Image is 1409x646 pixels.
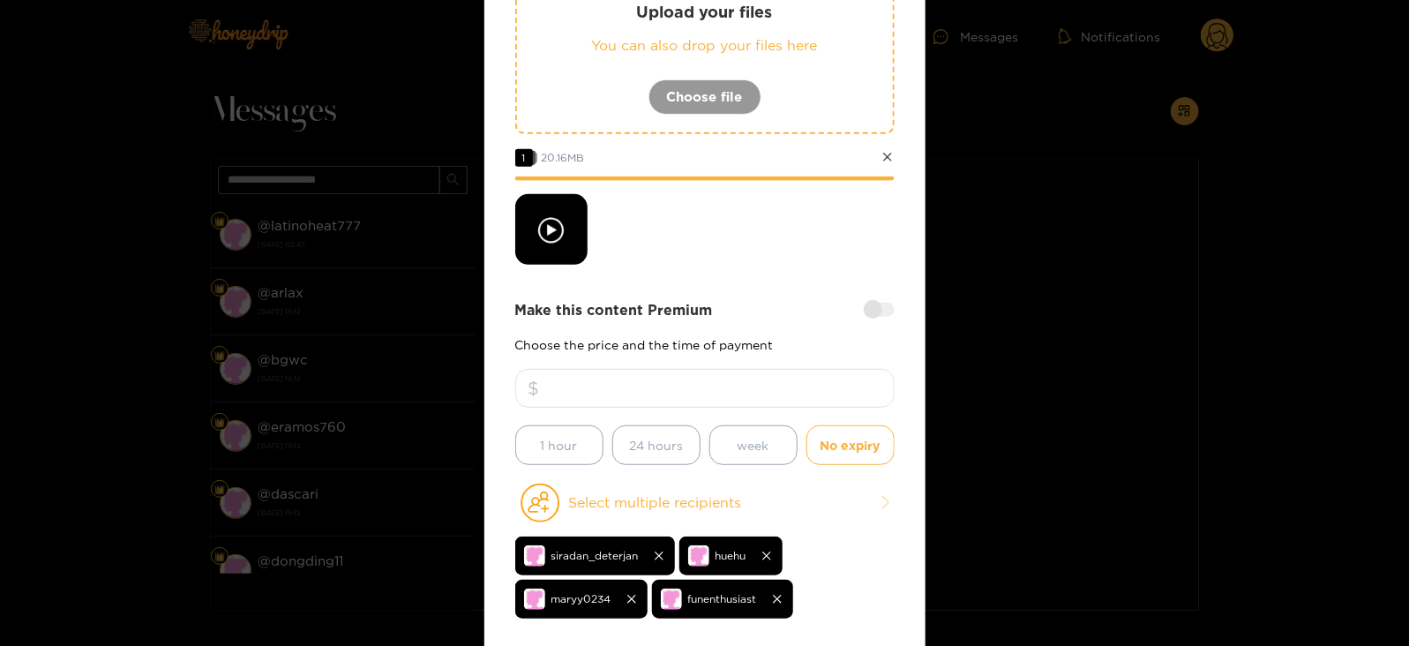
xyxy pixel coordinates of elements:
strong: Make this content Premium [515,300,713,320]
span: 1 hour [541,435,578,455]
button: No expiry [806,425,895,465]
button: Select multiple recipients [515,483,895,523]
p: Choose the price and the time of payment [515,338,895,351]
img: no-avatar.png [524,589,545,610]
img: no-avatar.png [661,589,682,610]
span: siradan_deterjan [551,545,639,566]
span: funenthusiast [688,589,757,609]
p: Upload your files [552,2,858,22]
button: 24 hours [612,425,701,465]
span: maryy0234 [551,589,611,609]
button: 1 hour [515,425,603,465]
button: Choose file [648,79,761,115]
span: 1 [515,149,533,167]
p: You can also drop your files here [552,35,858,56]
img: no-avatar.png [688,545,709,567]
img: no-avatar.png [524,545,545,567]
span: 20.16 MB [542,152,585,163]
span: No expiry [821,435,881,455]
span: week [738,435,769,455]
button: week [709,425,798,465]
span: huehu [716,545,746,566]
span: 24 hours [629,435,683,455]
